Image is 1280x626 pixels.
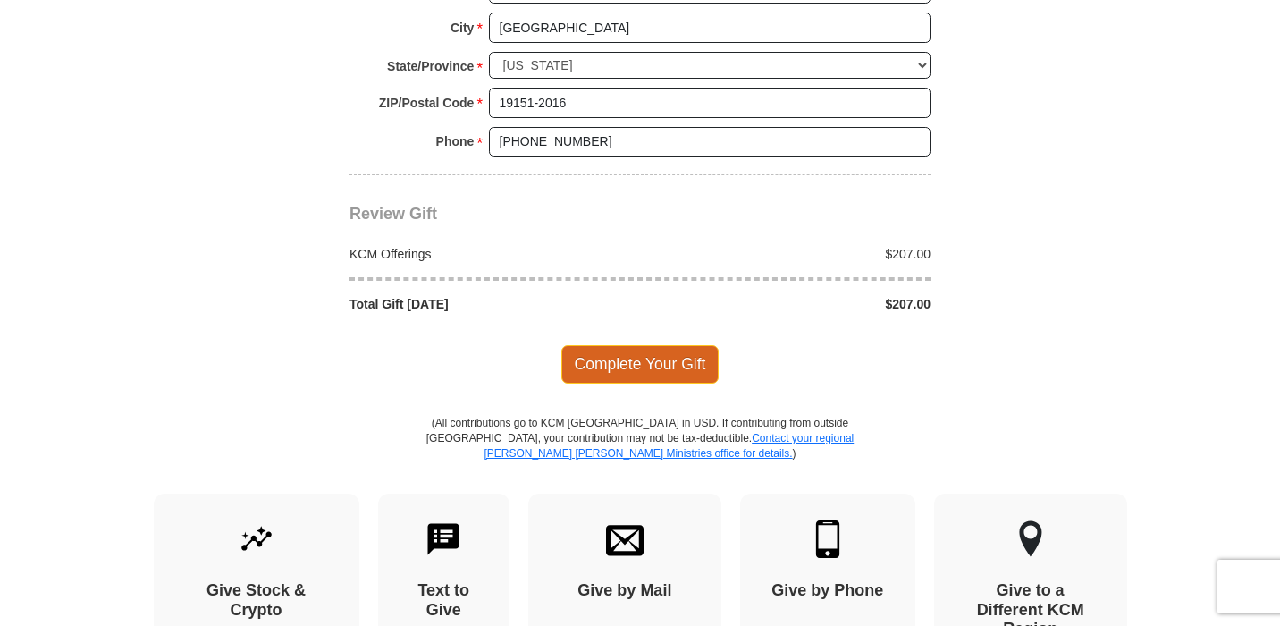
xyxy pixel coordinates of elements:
strong: Phone [436,129,475,154]
span: Complete Your Gift [561,345,720,383]
img: other-region [1018,520,1043,558]
div: KCM Offerings [341,245,641,263]
a: Contact your regional [PERSON_NAME] [PERSON_NAME] Ministries office for details. [484,432,854,460]
img: envelope.svg [606,520,644,558]
div: $207.00 [640,245,940,263]
h4: Give Stock & Crypto [185,581,328,620]
p: (All contributions go to KCM [GEOGRAPHIC_DATA] in USD. If contributing from outside [GEOGRAPHIC_D... [425,416,855,494]
h4: Give by Phone [771,581,884,601]
img: mobile.svg [809,520,846,558]
h4: Text to Give [409,581,479,620]
img: give-by-stock.svg [238,520,275,558]
h4: Give by Mail [560,581,690,601]
div: Total Gift [DATE] [341,295,641,313]
img: text-to-give.svg [425,520,462,558]
strong: State/Province [387,54,474,79]
strong: ZIP/Postal Code [379,90,475,115]
span: Review Gift [349,205,437,223]
strong: City [451,15,474,40]
div: $207.00 [640,295,940,313]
